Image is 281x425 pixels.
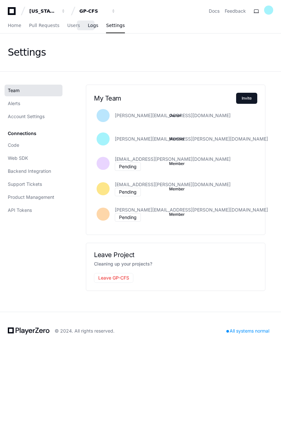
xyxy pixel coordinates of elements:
a: Backend Integration [5,165,62,177]
span: Account Settings [8,113,45,120]
a: Account Settings [5,111,62,122]
a: Logs [88,18,98,33]
div: Settings [8,47,46,58]
span: Member [169,136,185,142]
h2: My Team [94,94,236,102]
div: Pending [115,162,141,171]
span: Team [8,87,20,94]
span: Code [8,142,19,148]
div: © 2024. All rights reserved. [55,328,114,334]
span: [EMAIL_ADDRESS][PERSON_NAME][DOMAIN_NAME] [115,181,231,188]
span: Owner [169,113,181,118]
a: Docs [209,8,220,14]
a: Alerts [5,98,62,109]
span: Users [67,23,80,27]
div: Pending [115,188,141,196]
span: Support Tickets [8,181,42,187]
a: Web SDK [5,152,62,164]
button: Leave GP-CFS [94,273,133,283]
span: [EMAIL_ADDRESS][PERSON_NAME][DOMAIN_NAME] [115,156,231,162]
a: Home [8,18,21,33]
a: Users [67,18,80,33]
span: Pull Requests [29,23,59,27]
span: [PERSON_NAME][EMAIL_ADDRESS][PERSON_NAME][DOMAIN_NAME] [115,136,268,142]
p: Cleaning up your projects? [94,260,257,268]
div: [US_STATE] Pacific [29,8,57,14]
span: Logs [88,23,98,27]
button: [US_STATE] Pacific [27,5,68,17]
button: Member [169,161,185,166]
span: Alerts [8,100,20,107]
span: [PERSON_NAME][EMAIL_ADDRESS][DOMAIN_NAME] [115,112,231,119]
div: All systems normal [222,326,273,336]
span: Backend Integration [8,168,51,174]
a: Pull Requests [29,18,59,33]
button: Feedback [225,8,246,14]
span: Web SDK [8,155,28,161]
div: GP-CFS [79,8,107,14]
button: Member [169,212,185,217]
a: Code [5,139,62,151]
a: API Tokens [5,204,62,216]
span: Settings [106,23,125,27]
button: Member [169,186,185,192]
a: Settings [106,18,125,33]
button: GP-CFS [77,5,118,17]
div: Pending [115,213,141,222]
span: Home [8,23,21,27]
button: Invite [236,93,257,104]
span: [PERSON_NAME][EMAIL_ADDRESS][PERSON_NAME][DOMAIN_NAME] [115,207,268,213]
span: API Tokens [8,207,32,213]
h2: Leave Project [94,251,257,259]
a: Support Tickets [5,178,62,190]
a: Team [5,85,62,96]
span: Product Management [8,194,54,200]
a: Product Management [5,191,62,203]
